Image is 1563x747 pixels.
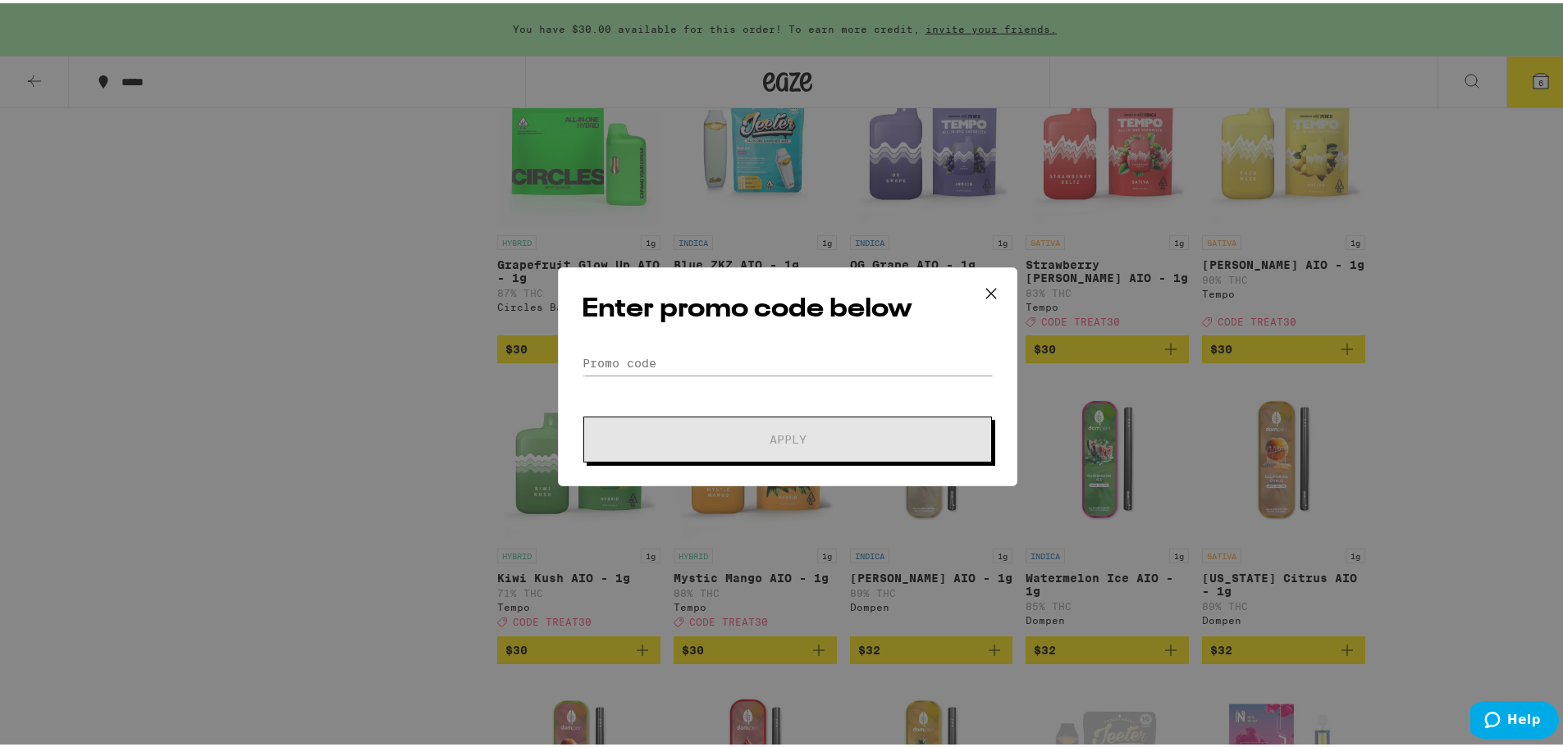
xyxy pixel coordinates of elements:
h2: Enter promo code below [582,288,994,325]
iframe: Opens a widget where you can find more information [1470,698,1559,739]
input: Promo code [582,348,994,372]
button: Apply [583,413,992,459]
span: Apply [770,430,807,442]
